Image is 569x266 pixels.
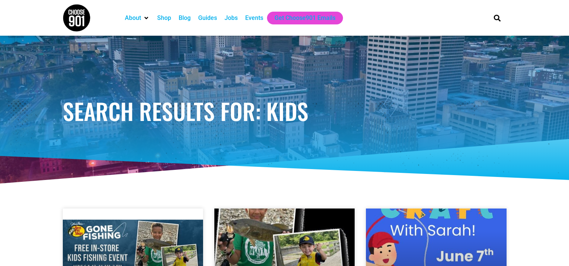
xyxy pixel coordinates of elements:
a: Jobs [225,14,238,23]
a: Events [245,14,263,23]
a: Get Choose901 Emails [275,14,335,23]
a: About [125,14,141,23]
div: About [121,12,153,24]
a: Blog [179,14,191,23]
a: Shop [157,14,171,23]
a: Guides [198,14,217,23]
nav: Main nav [121,12,481,24]
h1: Search Results for: kids [63,100,507,122]
div: Search [491,12,503,24]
